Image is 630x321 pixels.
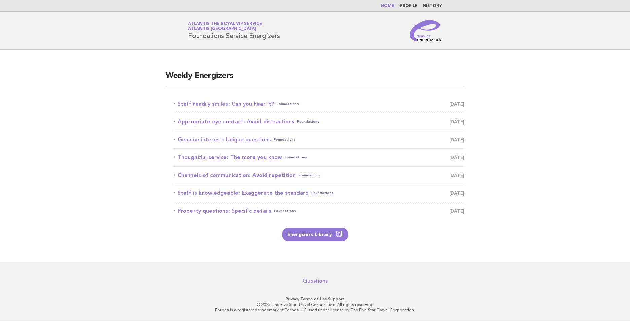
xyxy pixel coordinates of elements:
[166,71,464,87] h2: Weekly Energizers
[174,171,464,180] a: Channels of communication: Avoid repetitionFoundations [DATE]
[174,153,464,162] a: Thoughtful service: The more you knowFoundations [DATE]
[449,171,464,180] span: [DATE]
[400,4,418,8] a: Profile
[410,20,442,41] img: Service Energizers
[274,135,296,144] span: Foundations
[297,117,319,127] span: Foundations
[449,117,464,127] span: [DATE]
[449,188,464,198] span: [DATE]
[449,99,464,109] span: [DATE]
[303,278,328,284] a: Questions
[285,153,307,162] span: Foundations
[174,135,464,144] a: Genuine interest: Unique questionsFoundations [DATE]
[174,206,464,216] a: Property questions: Specific detailsFoundations [DATE]
[188,27,256,31] span: Atlantis [GEOGRAPHIC_DATA]
[174,188,464,198] a: Staff is knowledgeable: Exaggerate the standardFoundations [DATE]
[311,188,334,198] span: Foundations
[188,22,262,31] a: Atlantis the Royal VIP ServiceAtlantis [GEOGRAPHIC_DATA]
[109,307,521,313] p: Forbes is a registered trademark of Forbes LLC used under license by The Five Star Travel Corpora...
[109,302,521,307] p: © 2025 The Five Star Travel Corporation. All rights reserved.
[277,99,299,109] span: Foundations
[188,22,280,39] h1: Foundations Service Energizers
[282,228,348,241] a: Energizers Library
[286,297,299,301] a: Privacy
[449,153,464,162] span: [DATE]
[381,4,394,8] a: Home
[174,99,464,109] a: Staff readily smiles: Can you hear it?Foundations [DATE]
[423,4,442,8] a: History
[174,117,464,127] a: Appropriate eye contact: Avoid distractionsFoundations [DATE]
[109,296,521,302] p: · ·
[449,135,464,144] span: [DATE]
[274,206,296,216] span: Foundations
[449,206,464,216] span: [DATE]
[300,297,327,301] a: Terms of Use
[299,171,321,180] span: Foundations
[328,297,345,301] a: Support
